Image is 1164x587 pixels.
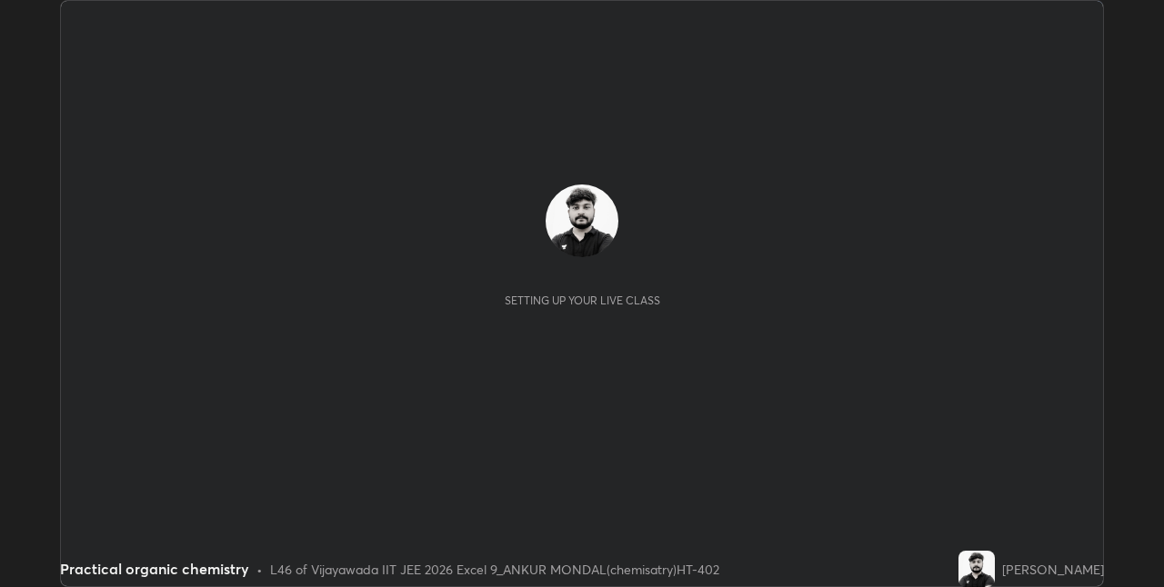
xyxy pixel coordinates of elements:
[546,184,618,257] img: 29d4b569d5ce403ba311f06115d65fff.jpg
[60,558,249,580] div: Practical organic chemistry
[958,551,995,587] img: 29d4b569d5ce403ba311f06115d65fff.jpg
[256,560,263,579] div: •
[1002,560,1104,579] div: [PERSON_NAME]
[270,560,719,579] div: L46 of Vijayawada IIT JEE 2026 Excel 9_ANKUR MONDAL(chemisatry)HT-402
[505,293,660,307] div: Setting up your live class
